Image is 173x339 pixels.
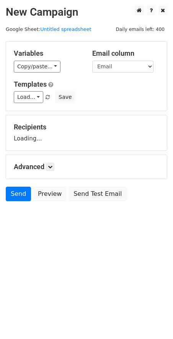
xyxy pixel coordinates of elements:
h2: New Campaign [6,6,167,19]
a: Preview [33,187,67,201]
a: Send [6,187,31,201]
h5: Recipients [14,123,159,131]
h5: Variables [14,49,81,58]
a: Send Test Email [69,187,127,201]
a: Copy/paste... [14,61,60,73]
span: Daily emails left: 400 [113,25,167,34]
a: Templates [14,80,47,88]
a: Untitled spreadsheet [40,26,91,32]
a: Daily emails left: 400 [113,26,167,32]
div: Loading... [14,123,159,143]
button: Save [55,91,75,103]
a: Load... [14,91,43,103]
small: Google Sheet: [6,26,91,32]
h5: Email column [92,49,159,58]
h5: Advanced [14,163,159,171]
